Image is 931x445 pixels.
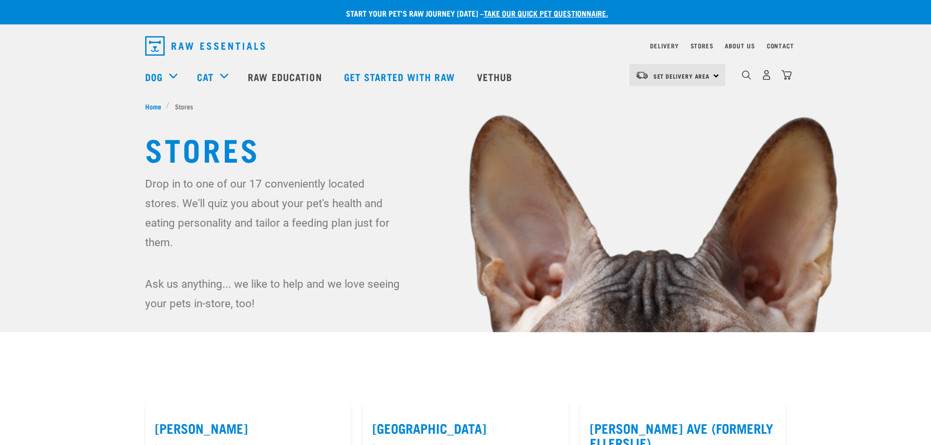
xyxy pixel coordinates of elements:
[145,101,161,111] span: Home
[781,70,792,80] img: home-icon@2x.png
[145,274,402,313] p: Ask us anything... we like to help and we love seeing your pets in-store, too!
[155,421,341,436] label: [PERSON_NAME]
[372,421,559,436] label: [GEOGRAPHIC_DATA]
[691,44,714,47] a: Stores
[145,131,786,166] h1: Stores
[767,44,794,47] a: Contact
[145,174,402,252] p: Drop in to one of our 17 conveniently located stores. We'll quiz you about your pet's health and ...
[467,57,525,96] a: Vethub
[145,101,167,111] a: Home
[137,32,794,60] nav: dropdown navigation
[145,36,265,56] img: Raw Essentials Logo
[761,70,772,80] img: user.png
[238,57,334,96] a: Raw Education
[742,70,751,80] img: home-icon-1@2x.png
[484,11,608,15] a: take our quick pet questionnaire.
[334,57,467,96] a: Get started with Raw
[197,69,214,84] a: Cat
[650,44,678,47] a: Delivery
[145,69,163,84] a: Dog
[653,74,710,78] span: Set Delivery Area
[725,44,755,47] a: About Us
[145,101,786,111] nav: breadcrumbs
[635,71,649,80] img: van-moving.png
